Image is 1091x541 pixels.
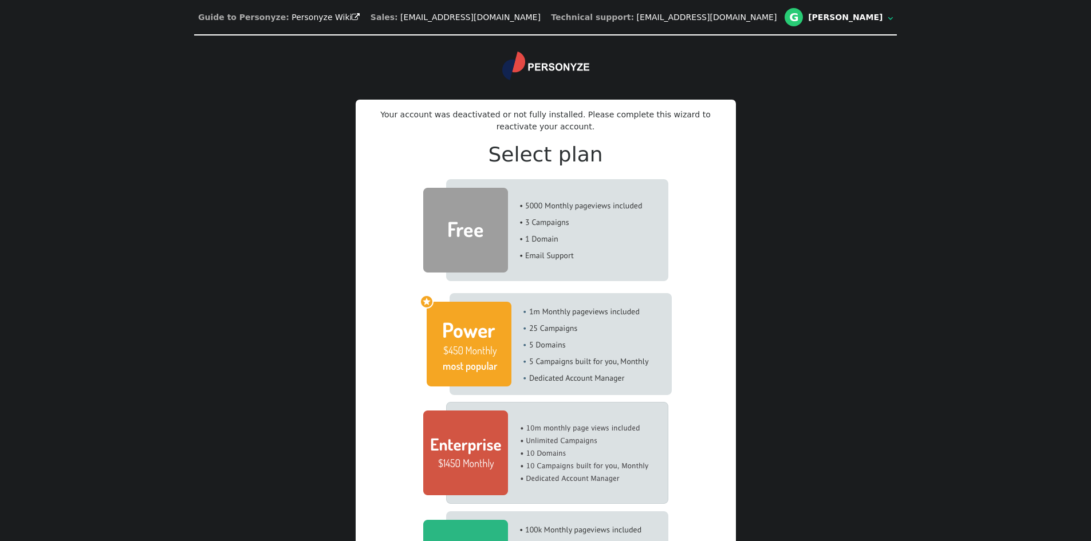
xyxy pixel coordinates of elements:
[352,13,360,21] span: 
[502,52,589,80] img: logo.svg
[808,13,885,22] div: [PERSON_NAME]
[371,13,398,22] b: Sales:
[888,14,893,22] span: 
[551,13,634,22] b: Technical support:
[785,8,803,26] div: G
[380,110,710,131] span: Your account was deactivated or not fully installed. Please complete this wizard to reactivate yo...
[374,139,718,170] h2: Select plan
[400,13,541,22] a: [EMAIL_ADDRESS][DOMAIN_NAME]
[198,13,289,22] b: Guide to Personyze:
[292,13,360,22] a: Personyze Wiki
[637,13,777,22] a: [EMAIL_ADDRESS][DOMAIN_NAME]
